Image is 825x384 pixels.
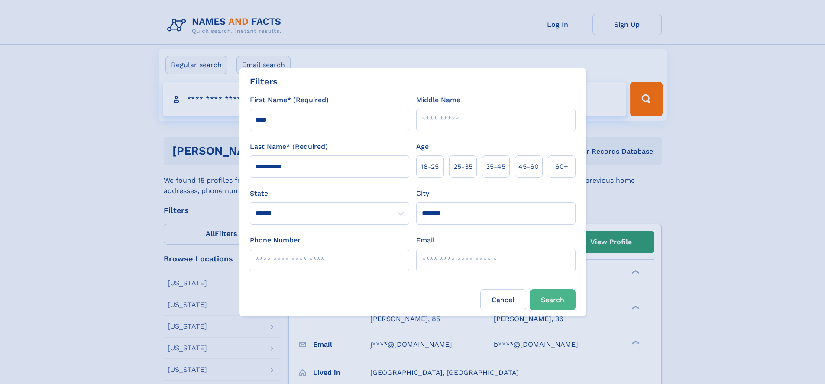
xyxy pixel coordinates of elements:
[421,161,439,172] span: 18‑25
[250,75,278,88] div: Filters
[250,142,328,152] label: Last Name* (Required)
[416,188,429,199] label: City
[416,142,429,152] label: Age
[250,235,301,245] label: Phone Number
[250,188,409,199] label: State
[416,95,460,105] label: Middle Name
[486,161,505,172] span: 35‑45
[416,235,435,245] label: Email
[555,161,568,172] span: 60+
[480,289,526,310] label: Cancel
[530,289,576,310] button: Search
[453,161,472,172] span: 25‑35
[518,161,539,172] span: 45‑60
[250,95,329,105] label: First Name* (Required)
